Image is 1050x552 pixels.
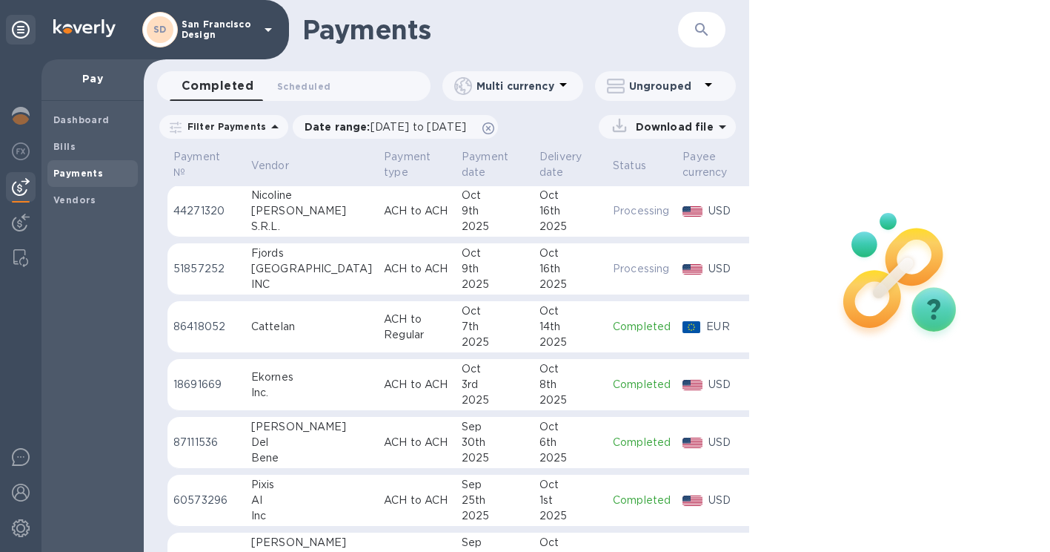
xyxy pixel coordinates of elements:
[173,493,239,508] p: 60573296
[539,303,601,319] div: Oct
[251,477,372,493] div: Pixis
[251,450,372,466] div: Bene
[384,149,450,180] span: Payment type
[277,79,330,94] span: Scheduled
[462,392,528,408] div: 2025
[539,392,601,408] div: 2025
[682,496,702,506] img: USD
[384,377,450,392] p: ACH to ACH
[6,15,36,45] div: Unpin categories
[539,149,582,180] p: Delivery date
[462,149,528,180] span: Payment date
[384,312,450,343] p: ACH to Regular
[251,419,372,435] div: [PERSON_NAME]
[462,361,528,377] div: Oct
[613,158,646,174] p: Status
[462,450,528,466] div: 2025
[539,450,601,466] div: 2025
[539,419,601,435] div: Oct
[539,493,601,508] div: 1st
[539,335,601,350] div: 2025
[539,508,601,524] div: 2025
[682,149,746,180] span: Payee currency
[251,261,372,277] div: [GEOGRAPHIC_DATA]
[462,149,508,180] p: Payment date
[462,303,528,319] div: Oct
[476,79,554,93] p: Multi currency
[462,535,528,551] div: Sep
[682,380,702,390] img: USD
[251,369,372,385] div: Ekornes
[305,119,474,134] p: Date range :
[182,120,266,133] p: Filter Payments
[251,385,372,401] div: Inc.
[539,435,601,450] div: 6th
[384,203,450,219] p: ACH to ACH
[539,149,601,180] span: Delivery date
[384,493,450,508] p: ACH to ACH
[539,219,601,234] div: 2025
[173,377,239,392] p: 18691669
[462,188,528,203] div: Oct
[53,114,110,125] b: Dashboard
[539,277,601,292] div: 2025
[53,194,96,206] b: Vendors
[462,277,528,292] div: 2025
[462,419,528,435] div: Sep
[613,435,671,450] p: Completed
[251,246,372,261] div: Fjords
[251,319,372,335] div: Cattelan
[462,261,528,277] div: 9th
[629,79,700,93] p: Ungrouped
[462,508,528,524] div: 2025
[708,261,746,277] p: USD
[251,277,372,292] div: INC
[613,377,671,392] p: Completed
[251,535,372,551] div: [PERSON_NAME]
[251,508,372,524] div: Inc
[682,438,702,448] img: USD
[302,14,678,45] h1: Payments
[182,19,256,40] p: San Francisco Design
[613,203,671,219] p: Processing
[462,246,528,261] div: Oct
[251,435,372,450] div: Del
[384,261,450,277] p: ACH to ACH
[462,377,528,392] div: 3rd
[630,119,714,134] p: Download file
[173,203,239,219] p: 44271320
[384,435,450,450] p: ACH to ACH
[539,377,601,392] div: 8th
[708,377,746,392] p: USD
[539,246,601,261] div: Oct
[539,203,601,219] div: 16th
[682,206,702,217] img: USD
[708,435,746,450] p: USD
[173,319,239,335] p: 86418052
[53,19,116,37] img: Logo
[613,158,665,174] span: Status
[462,319,528,335] div: 7th
[462,493,528,508] div: 25th
[251,158,289,174] p: Vendor
[613,493,671,508] p: Completed
[53,168,103,179] b: Payments
[53,141,76,152] b: Bills
[462,219,528,234] div: 2025
[708,493,746,508] p: USD
[462,335,528,350] div: 2025
[251,493,372,508] div: AI
[251,219,372,234] div: S.R.L.
[539,477,601,493] div: Oct
[539,188,601,203] div: Oct
[173,149,220,180] p: Payment №
[539,261,601,277] div: 16th
[462,477,528,493] div: Sep
[462,203,528,219] div: 9th
[53,71,132,86] p: Pay
[173,149,239,180] span: Payment №
[384,149,431,180] p: Payment type
[682,264,702,275] img: USD
[539,319,601,335] div: 14th
[293,115,498,139] div: Date range:[DATE] to [DATE]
